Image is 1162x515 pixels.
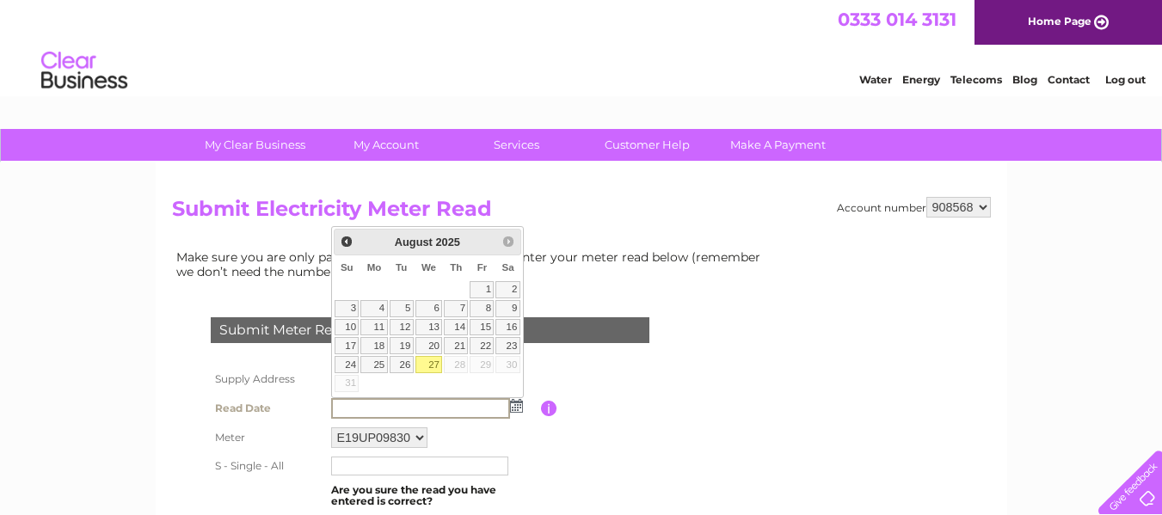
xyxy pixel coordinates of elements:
[172,197,991,230] h2: Submit Electricity Meter Read
[1105,73,1146,86] a: Log out
[341,262,354,273] span: Sunday
[902,73,940,86] a: Energy
[470,300,494,317] a: 8
[435,236,459,248] span: 2025
[390,319,414,336] a: 12
[415,356,443,373] a: 27
[335,300,359,317] a: 3
[444,319,468,336] a: 14
[541,401,557,416] input: Information
[335,356,359,373] a: 24
[495,337,520,354] a: 23
[450,262,462,273] span: Thursday
[495,281,520,298] a: 2
[336,231,356,251] a: Prev
[335,337,359,354] a: 17
[340,235,354,248] span: Prev
[502,262,514,273] span: Saturday
[1048,73,1090,86] a: Contact
[327,480,541,512] td: Are you sure the read you have entered is correct?
[470,319,494,336] a: 15
[415,300,443,317] a: 6
[390,300,414,317] a: 5
[495,319,520,336] a: 16
[576,129,718,161] a: Customer Help
[206,423,327,452] th: Meter
[444,300,468,317] a: 7
[211,317,649,343] div: Submit Meter Read
[175,9,988,83] div: Clear Business is a trading name of Verastar Limited (registered in [GEOGRAPHIC_DATA] No. 3667643...
[172,246,774,282] td: Make sure you are only paying for what you use. Simply enter your meter read below (remember we d...
[859,73,892,86] a: Water
[206,394,327,423] th: Read Date
[360,319,387,336] a: 11
[360,337,387,354] a: 18
[415,319,443,336] a: 13
[395,236,433,248] span: August
[415,337,443,354] a: 20
[470,281,494,298] a: 1
[184,129,326,161] a: My Clear Business
[390,356,414,373] a: 26
[446,129,587,161] a: Services
[360,300,387,317] a: 4
[315,129,457,161] a: My Account
[367,262,382,273] span: Monday
[470,337,494,354] a: 22
[396,262,407,273] span: Tuesday
[1012,73,1037,86] a: Blog
[335,319,359,336] a: 10
[390,337,414,354] a: 19
[950,73,1002,86] a: Telecoms
[421,262,436,273] span: Wednesday
[206,365,327,394] th: Supply Address
[206,452,327,480] th: S - Single - All
[837,197,991,218] div: Account number
[444,337,468,354] a: 21
[838,9,956,30] a: 0333 014 3131
[477,262,488,273] span: Friday
[360,356,387,373] a: 25
[40,45,128,97] img: logo.png
[510,399,523,413] img: ...
[495,300,520,317] a: 9
[707,129,849,161] a: Make A Payment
